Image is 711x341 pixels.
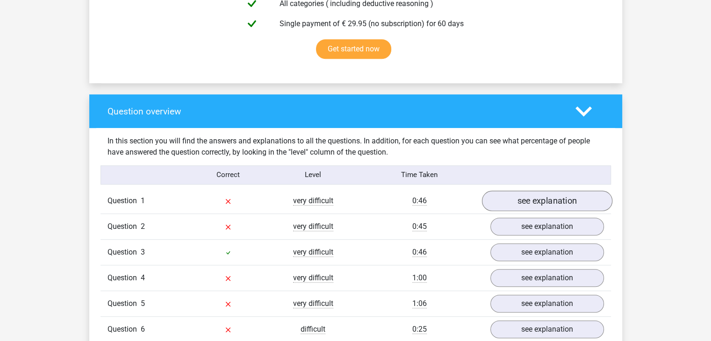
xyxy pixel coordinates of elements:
span: Question [108,272,141,284]
span: Question [108,298,141,309]
span: Question [108,195,141,206]
span: 0:45 [412,222,427,231]
a: see explanation [481,191,612,211]
span: Question [108,221,141,232]
span: Question [108,324,141,335]
div: Time Taken [355,170,483,180]
a: see explanation [490,320,604,338]
a: see explanation [490,218,604,235]
span: Question [108,247,141,258]
span: difficult [301,325,325,334]
span: 0:46 [412,248,427,257]
a: see explanation [490,295,604,313]
span: 2 [141,222,145,231]
span: 1:06 [412,299,427,308]
span: 3 [141,248,145,256]
a: Get started now [316,39,391,59]
span: 1 [141,196,145,205]
span: very difficult [293,248,333,257]
h4: Question overview [108,106,561,117]
span: very difficult [293,299,333,308]
div: Correct [186,170,271,180]
span: 0:25 [412,325,427,334]
span: very difficult [293,196,333,206]
span: 1:00 [412,273,427,283]
span: 0:46 [412,196,427,206]
a: see explanation [490,269,604,287]
a: see explanation [490,243,604,261]
span: 5 [141,299,145,308]
span: 4 [141,273,145,282]
div: Level [271,170,356,180]
span: very difficult [293,273,333,283]
span: 6 [141,325,145,334]
span: very difficult [293,222,333,231]
div: In this section you will find the answers and explanations to all the questions. In addition, for... [101,135,611,158]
